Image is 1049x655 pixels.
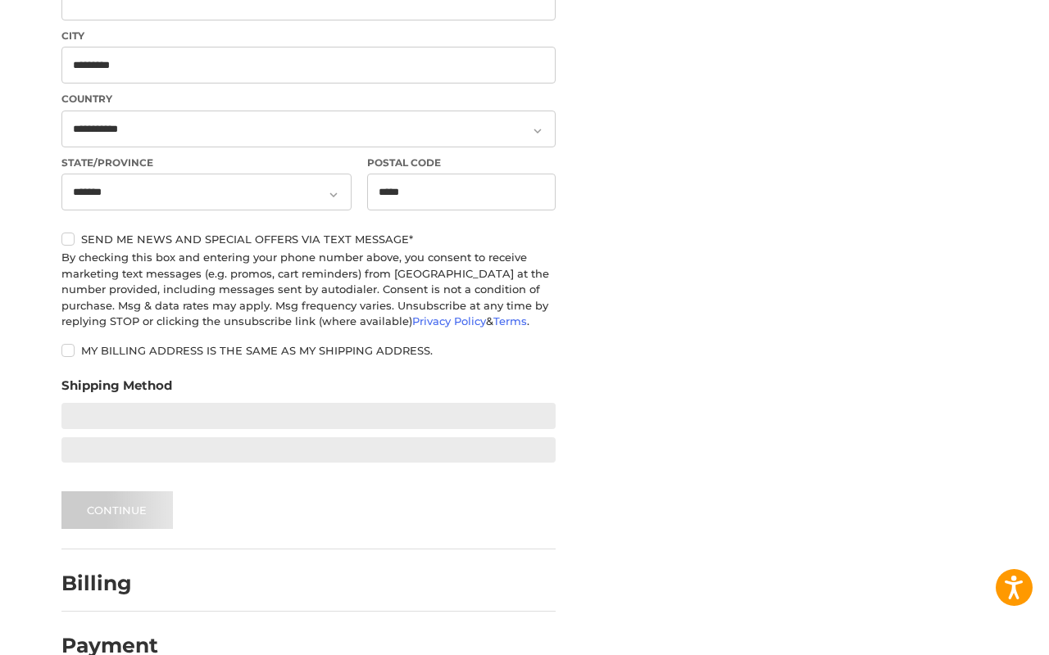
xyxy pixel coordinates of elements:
div: By checking this box and entering your phone number above, you consent to receive marketing text ... [61,250,556,330]
legend: Shipping Method [61,377,172,403]
label: State/Province [61,156,352,170]
button: Continue [61,491,173,529]
h2: Billing [61,571,157,596]
a: Terms [493,314,527,327]
a: Privacy Policy [412,314,486,327]
label: My billing address is the same as my shipping address. [61,344,556,357]
label: Postal Code [367,156,556,170]
label: Country [61,92,556,106]
label: Send me news and special offers via text message* [61,233,556,246]
label: City [61,29,556,43]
